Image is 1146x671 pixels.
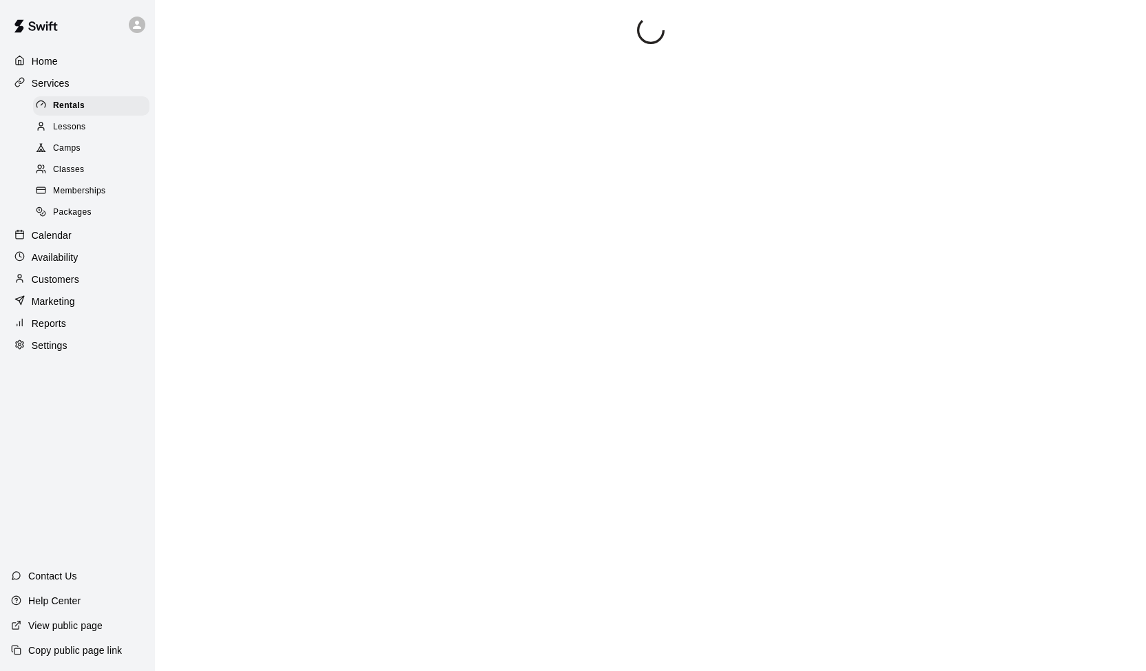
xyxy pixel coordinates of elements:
[33,96,149,116] div: Rentals
[11,247,144,268] a: Availability
[53,163,84,177] span: Classes
[33,203,149,222] div: Packages
[33,181,155,202] a: Memberships
[28,569,77,583] p: Contact Us
[53,184,105,198] span: Memberships
[53,120,86,134] span: Lessons
[28,619,103,632] p: View public page
[11,269,144,290] a: Customers
[33,160,149,180] div: Classes
[32,317,66,330] p: Reports
[53,206,92,220] span: Packages
[11,73,144,94] a: Services
[33,139,149,158] div: Camps
[11,291,144,312] a: Marketing
[33,160,155,181] a: Classes
[32,76,70,90] p: Services
[33,118,149,137] div: Lessons
[32,295,75,308] p: Marketing
[11,313,144,334] a: Reports
[33,95,155,116] a: Rentals
[11,225,144,246] a: Calendar
[53,142,81,156] span: Camps
[33,138,155,160] a: Camps
[33,182,149,201] div: Memberships
[28,643,122,657] p: Copy public page link
[33,116,155,138] a: Lessons
[32,251,79,264] p: Availability
[32,228,72,242] p: Calendar
[32,339,67,352] p: Settings
[32,54,58,68] p: Home
[11,335,144,356] a: Settings
[32,273,79,286] p: Customers
[33,202,155,224] a: Packages
[53,99,85,113] span: Rentals
[28,594,81,608] p: Help Center
[11,51,144,72] a: Home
